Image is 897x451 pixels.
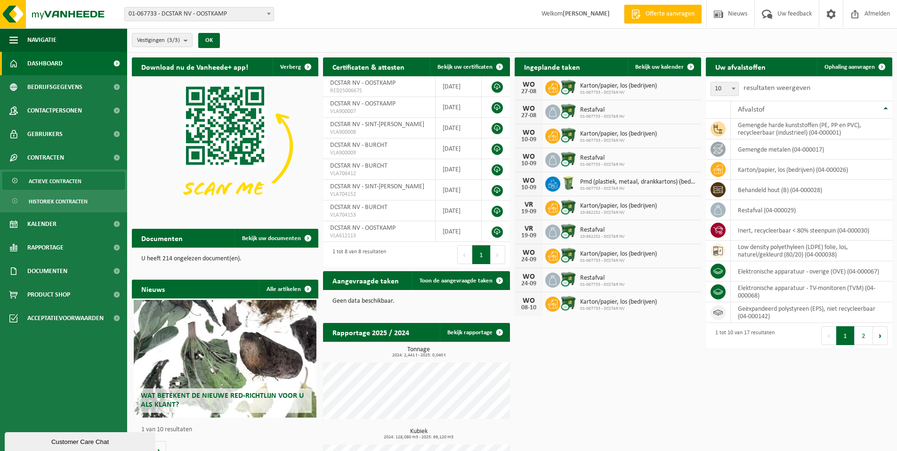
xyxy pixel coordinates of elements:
[27,306,104,330] span: Acceptatievoorwaarden
[132,280,174,298] h2: Nieuws
[330,204,388,211] span: DCSTAR NV - BURCHT
[330,108,428,115] span: VLA900007
[436,118,481,138] td: [DATE]
[27,75,82,99] span: Bedrijfsgegevens
[519,249,538,257] div: WO
[731,119,892,139] td: gemengde harde kunststoffen (PE, PP en PVC), recycleerbaar (industrieel) (04-000001)
[519,89,538,95] div: 27-08
[330,232,428,240] span: VLA612113
[580,282,625,288] span: 01-067733 - DCSTAR NV
[234,229,317,248] a: Bekijk uw documenten
[436,201,481,221] td: [DATE]
[328,244,386,265] div: 1 tot 8 van 8 resultaten
[873,326,888,345] button: Next
[817,57,891,76] a: Ophaling aanvragen
[560,175,576,191] img: WB-0240-HPE-GN-50
[2,192,125,210] a: Historiek contracten
[731,220,892,241] td: inert, recycleerbaar < 80% steenpuin (04-000030)
[29,193,88,210] span: Historiek contracten
[515,57,590,76] h2: Ingeplande taken
[323,57,414,76] h2: Certificaten & attesten
[563,10,610,17] strong: [PERSON_NAME]
[519,201,538,209] div: VR
[519,305,538,311] div: 08-10
[259,280,317,298] a: Alle artikelen
[580,186,696,192] span: 01-067733 - DCSTAR NV
[560,223,576,239] img: WB-1100-CU
[330,183,424,190] span: DCSTAR NV - SINT-[PERSON_NAME]
[5,430,157,451] iframe: chat widget
[323,271,408,290] h2: Aangevraagde taken
[27,146,64,169] span: Contracten
[27,212,57,236] span: Kalender
[519,297,538,305] div: WO
[436,138,481,159] td: [DATE]
[580,258,657,264] span: 01-067733 - DCSTAR NV
[580,250,657,258] span: Karton/papier, los (bedrijven)
[580,114,625,120] span: 01-067733 - DCSTAR NV
[124,7,274,21] span: 01-067733 - DCSTAR NV - OOSTKAMP
[855,326,873,345] button: 2
[420,278,493,284] span: Toon de aangevraagde taken
[132,76,318,216] img: Download de VHEPlus App
[27,99,82,122] span: Contactpersonen
[738,106,765,113] span: Afvalstof
[330,225,396,232] span: DCSTAR NV - OOSTKAMP
[141,427,314,433] p: 1 van 10 resultaten
[132,229,192,247] h2: Documenten
[731,302,892,323] td: geëxpandeerd polystyreen (EPS), niet recycleerbaar (04-000142)
[628,57,700,76] a: Bekijk uw kalender
[580,162,625,168] span: 01-067733 - DCSTAR NV
[580,234,625,240] span: 10-862252 - DCSTAR NV
[330,121,424,128] span: DCSTAR NV - SINT-[PERSON_NAME]
[2,172,125,190] a: Actieve contracten
[643,9,697,19] span: Offerte aanvragen
[519,185,538,191] div: 10-09
[437,64,493,70] span: Bekijk uw certificaten
[836,326,855,345] button: 1
[27,28,57,52] span: Navigatie
[519,161,538,167] div: 10-09
[323,323,419,341] h2: Rapportage 2025 / 2024
[731,241,892,261] td: low density polyethyleen (LDPE) folie, los, naturel/gekleurd (80/20) (04-000038)
[580,274,625,282] span: Restafval
[519,153,538,161] div: WO
[519,257,538,263] div: 24-09
[580,298,657,306] span: Karton/papier, los (bedrijven)
[821,326,836,345] button: Previous
[519,129,538,137] div: WO
[580,202,657,210] span: Karton/papier, los (bedrijven)
[332,298,500,305] p: Geen data beschikbaar.
[436,76,481,97] td: [DATE]
[141,392,304,409] span: Wat betekent de nieuwe RED-richtlijn voor u als klant?
[430,57,509,76] a: Bekijk uw certificaten
[519,209,538,215] div: 19-09
[560,79,576,95] img: WB-1100-CU
[519,225,538,233] div: VR
[198,33,220,48] button: OK
[242,235,301,242] span: Bekijk uw documenten
[711,82,738,96] span: 10
[580,82,657,90] span: Karton/papier, los (bedrijven)
[560,151,576,167] img: WB-1100-CU
[580,306,657,312] span: 01-067733 - DCSTAR NV
[27,122,63,146] span: Gebruikers
[472,245,491,264] button: 1
[519,233,538,239] div: 19-09
[635,64,684,70] span: Bekijk uw kalender
[27,236,64,259] span: Rapportage
[580,138,657,144] span: 01-067733 - DCSTAR NV
[412,271,509,290] a: Toon de aangevraagde taken
[731,261,892,282] td: elektronische apparatuur - overige (OVE) (04-000067)
[731,160,892,180] td: karton/papier, los (bedrijven) (04-000026)
[824,64,875,70] span: Ophaling aanvragen
[731,282,892,302] td: elektronische apparatuur - TV-monitoren (TVM) (04-000068)
[560,295,576,311] img: WB-1100-CU
[580,178,696,186] span: Pmd (plastiek, metaal, drankkartons) (bedrijven)
[580,130,657,138] span: Karton/papier, los (bedrijven)
[330,80,396,87] span: DCSTAR NV - OOSTKAMP
[280,64,301,70] span: Verberg
[743,84,810,92] label: resultaten weergeven
[330,149,428,157] span: VLA900009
